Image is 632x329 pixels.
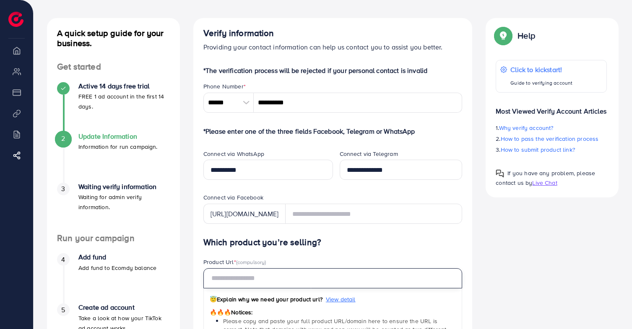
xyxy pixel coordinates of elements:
[499,124,554,132] span: Why verify account?
[203,150,264,158] label: Connect via WhatsApp
[203,42,463,52] p: Providing your contact information can help us contact you to assist you better.
[47,233,180,244] h4: Run your campaign
[596,291,626,323] iframe: Chat
[78,253,156,261] h4: Add fund
[496,169,504,178] img: Popup guide
[496,145,607,155] p: 3.
[8,12,23,27] img: logo
[236,258,266,266] span: (compulsory)
[47,183,180,233] li: Waiting verify information
[203,204,286,224] div: [URL][DOMAIN_NAME]
[78,91,170,111] p: FREE 1 ad account in the first 14 days.
[61,305,65,315] span: 5
[496,28,511,43] img: Popup guide
[496,99,607,116] p: Most Viewed Verify Account Articles
[78,183,170,191] h4: Waiting verify information
[61,134,65,143] span: 2
[518,31,535,41] p: Help
[496,169,595,187] span: If you have any problem, please contact us by
[47,253,180,303] li: Add fund
[203,258,266,266] label: Product Url
[510,78,572,88] p: Guide to verifying account
[496,134,607,144] p: 2.
[78,263,156,273] p: Add fund to Ecomdy balance
[510,65,572,75] p: Click to kickstart!
[501,135,599,143] span: How to pass the verification process
[340,150,398,158] label: Connect via Telegram
[78,82,170,90] h4: Active 14 days free trial
[203,193,263,202] label: Connect via Facebook
[203,237,463,248] h4: Which product you’re selling?
[61,255,65,264] span: 4
[496,123,607,133] p: 1.
[47,28,180,48] h4: A quick setup guide for your business.
[203,65,463,75] p: *The verification process will be rejected if your personal contact is invalid
[532,179,557,187] span: Live Chat
[210,295,217,303] span: 😇
[203,82,246,91] label: Phone Number
[203,28,463,39] h4: Verify information
[210,308,231,316] span: 🔥🔥🔥
[210,308,253,316] span: Notices:
[47,62,180,72] h4: Get started
[78,142,158,152] p: Information for run campaign.
[78,192,170,212] p: Waiting for admin verify information.
[47,82,180,132] li: Active 14 days free trial
[61,184,65,194] span: 3
[501,145,575,154] span: How to submit product link?
[210,295,323,303] span: Explain why we need your product url?
[203,126,463,136] p: *Please enter one of the three fields Facebook, Telegram or WhatsApp
[78,303,170,311] h4: Create ad account
[78,132,158,140] h4: Update Information
[326,295,356,303] span: View detail
[47,132,180,183] li: Update Information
